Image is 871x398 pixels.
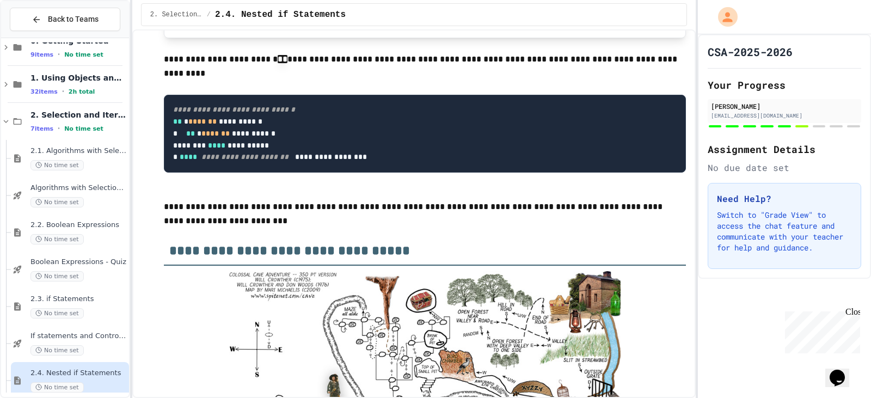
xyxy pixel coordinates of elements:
span: 2.3. if Statements [30,295,127,304]
div: No due date set [708,161,861,174]
h1: CSA-2025-2026 [708,44,793,59]
span: 32 items [30,88,58,95]
iframe: chat widget [825,354,860,387]
span: Boolean Expressions - Quiz [30,258,127,267]
div: [PERSON_NAME] [711,101,858,111]
span: 2.2. Boolean Expressions [30,221,127,230]
p: Switch to "Grade View" to access the chat feature and communicate with your teacher for help and ... [717,210,852,253]
span: 2. Selection and Iteration [30,110,127,120]
span: • [62,87,64,96]
span: If statements and Control Flow - Quiz [30,332,127,341]
span: No time set [30,345,84,356]
h2: Assignment Details [708,142,861,157]
span: Back to Teams [48,14,99,25]
span: 2.1. Algorithms with Selection and Repetition [30,146,127,156]
h2: Your Progress [708,77,861,93]
span: 1. Using Objects and Methods [30,73,127,83]
div: My Account [707,4,740,29]
span: • [58,50,60,59]
span: No time set [30,197,84,207]
span: / [207,10,211,19]
span: 2.4. Nested if Statements [30,369,127,378]
span: 9 items [30,51,53,58]
span: No time set [30,308,84,319]
span: No time set [64,125,103,132]
iframe: chat widget [781,307,860,353]
span: 2.4. Nested if Statements [215,8,346,21]
span: 2h total [69,88,95,95]
div: [EMAIL_ADDRESS][DOMAIN_NAME] [711,112,858,120]
span: No time set [30,382,84,393]
span: No time set [64,51,103,58]
div: Chat with us now!Close [4,4,75,69]
span: • [58,124,60,133]
span: No time set [30,160,84,170]
span: No time set [30,271,84,281]
button: Back to Teams [10,8,120,31]
h3: Need Help? [717,192,852,205]
span: 7 items [30,125,53,132]
span: No time set [30,234,84,244]
span: 2. Selection and Iteration [150,10,203,19]
span: Algorithms with Selection and Repetition - Topic 2.1 [30,183,127,193]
